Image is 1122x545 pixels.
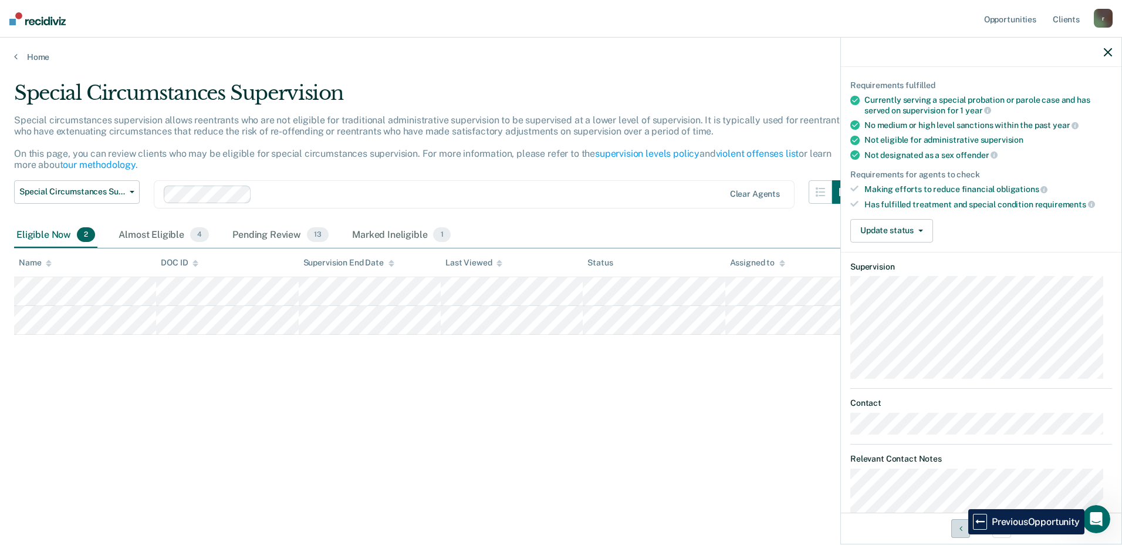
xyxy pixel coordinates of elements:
div: Pending Review [230,223,331,248]
button: Messages [117,366,235,413]
button: Next Opportunity [992,519,1011,538]
a: Home [14,52,1108,62]
div: Not eligible for administrative [864,135,1112,145]
p: Special circumstances supervision allows reentrants who are not eligible for traditional administ... [14,115,844,171]
div: Currently serving a special probation or parole case and has served on supervision for 1 [864,95,1112,115]
span: year [965,106,991,115]
div: Status [587,258,613,268]
div: 2 / 2 [841,513,1121,544]
img: Profile image for Kim [184,19,208,42]
span: supervision [981,135,1023,144]
img: Profile image for Nora [162,19,185,42]
div: Assigned to [730,258,785,268]
div: Requirements fulfilled [850,80,1112,90]
div: Supervision End Date [303,258,394,268]
div: Making efforts to reduce financial [864,184,1112,194]
span: 4 [190,227,209,243]
span: 13 [307,227,329,243]
span: requirements [1035,200,1095,209]
dt: Supervision [850,262,1112,272]
div: Clear agents [730,189,780,199]
img: logo [23,22,88,41]
div: Not designated as a sex [864,150,1112,160]
span: 2 [77,227,95,243]
div: Last Viewed [445,258,502,268]
iframe: Intercom live chat [1082,505,1110,533]
dt: Relevant Contact Notes [850,454,1112,464]
div: DOC ID [161,258,198,268]
div: Almost Eligible [116,223,211,248]
img: Recidiviz [9,12,66,25]
div: No medium or high level sanctions within the past [864,120,1112,130]
a: violent offenses list [716,148,799,159]
div: Send us a message [12,178,223,210]
span: offender [956,150,998,160]
p: How can we help? [23,143,211,163]
span: Messages [156,396,197,404]
button: Previous Opportunity [951,519,970,538]
span: Special Circumstances Supervision [19,187,125,197]
div: Send us a message [24,188,196,200]
span: 1 [433,227,450,243]
div: Requirements for agents to check [850,170,1112,180]
button: Update status [850,219,933,243]
div: Has fulfilled treatment and special condition [864,199,1112,210]
dt: Contact [850,398,1112,408]
div: Marked Ineligible [350,223,453,248]
div: Eligible Now [14,223,97,248]
div: Special Circumstances Supervision [14,81,856,115]
a: our methodology [63,159,136,170]
p: Hi [EMAIL_ADDRESS][DOMAIN_NAME] 👋 [23,83,211,143]
span: year [1053,120,1079,130]
span: obligations [996,184,1047,194]
div: r [1094,9,1113,28]
a: supervision levels policy [595,148,699,159]
span: Home [45,396,72,404]
div: Name [19,258,52,268]
img: Profile image for Rajan [140,19,163,42]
